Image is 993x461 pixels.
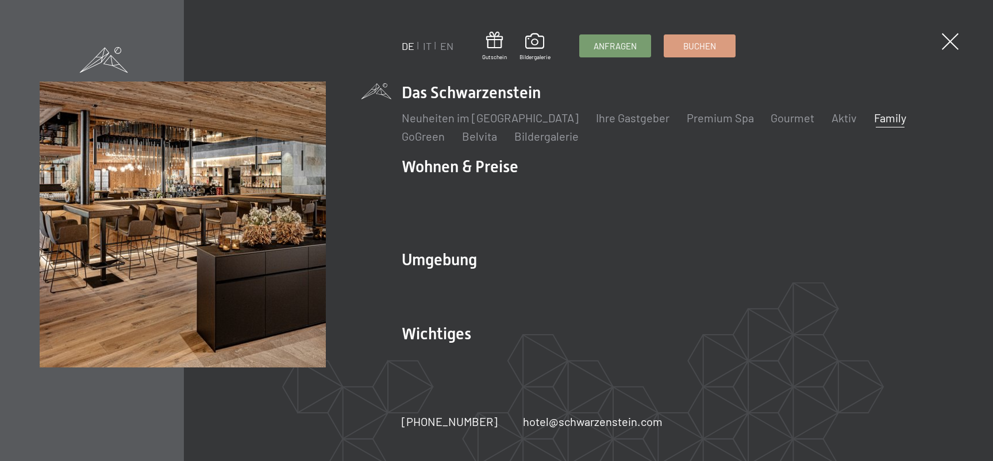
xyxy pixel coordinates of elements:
a: Gutschein [482,32,507,61]
a: IT [423,40,432,52]
a: Buchen [664,35,735,57]
span: [PHONE_NUMBER] [402,414,498,428]
a: DE [402,40,414,52]
a: Premium Spa [687,111,754,125]
a: Neuheiten im [GEOGRAPHIC_DATA] [402,111,579,125]
a: hotel@schwarzenstein.com [523,413,663,429]
a: Bildergalerie [519,33,551,61]
a: Gourmet [771,111,815,125]
a: EN [440,40,453,52]
a: Belvita [462,129,497,143]
span: Buchen [683,40,716,52]
a: [PHONE_NUMBER] [402,413,498,429]
a: Family [875,111,907,125]
a: Anfragen [580,35,651,57]
span: Bildergalerie [519,53,551,61]
span: Anfragen [594,40,637,52]
a: Ihre Gastgeber [596,111,669,125]
a: Bildergalerie [514,129,579,143]
a: GoGreen [402,129,445,143]
a: Aktiv [832,111,857,125]
span: Gutschein [482,53,507,61]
